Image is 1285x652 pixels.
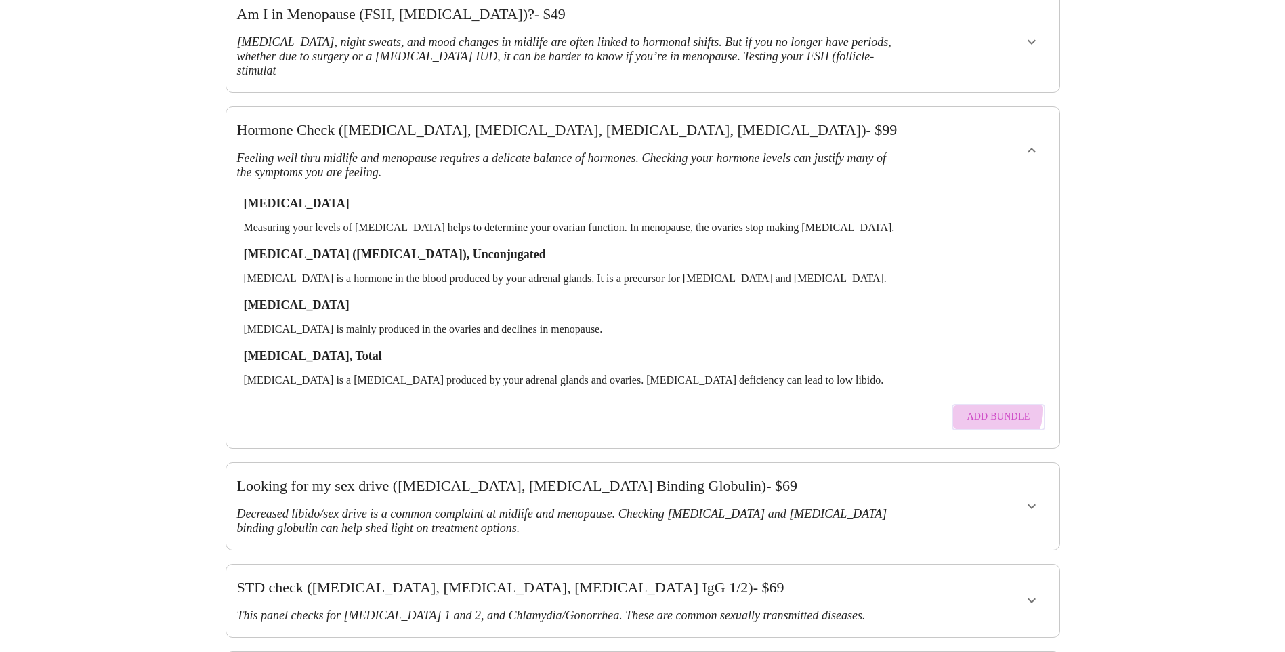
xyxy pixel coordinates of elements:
p: [MEDICAL_DATA] is a [MEDICAL_DATA] produced by your adrenal glands and ovaries. [MEDICAL_DATA] de... [244,374,1042,386]
button: show more [1015,26,1048,58]
button: show more [1015,584,1048,617]
h3: Looking for my sex drive ([MEDICAL_DATA], [MEDICAL_DATA] Binding Globulin) - $ 69 [237,477,901,495]
button: Add Bundle [952,404,1045,430]
p: [MEDICAL_DATA] is a hormone in the blood produced by your adrenal glands. It is a precursor for [... [244,272,1042,285]
h3: [MEDICAL_DATA] ([MEDICAL_DATA]), Unconjugated [244,247,1042,262]
button: show more [1015,490,1048,523]
h3: [MEDICAL_DATA] [244,298,1042,312]
h3: This panel checks for [MEDICAL_DATA] 1 and 2, and Chlamydia/Gonorrhea. These are common sexually ... [237,609,901,623]
h3: Feeling well thru midlife and menopause requires a delicate balance of hormones. Checking your ho... [237,151,901,180]
h3: [MEDICAL_DATA] [244,197,1042,211]
button: show more [1015,134,1048,167]
p: Measuring your levels of [MEDICAL_DATA] helps to determine your ovarian function. In menopause, t... [244,222,1042,234]
h3: Hormone Check ([MEDICAL_DATA], [MEDICAL_DATA], [MEDICAL_DATA], [MEDICAL_DATA]) - $ 99 [237,121,901,139]
p: [MEDICAL_DATA] is mainly produced in the ovaries and declines in menopause. [244,323,1042,335]
h3: Am I in Menopause (FSH, [MEDICAL_DATA])? - $ 49 [237,5,901,23]
h3: [MEDICAL_DATA], night sweats, and mood changes in midlife are often linked to hormonal shifts. Bu... [237,35,901,78]
span: Add Bundle [967,409,1030,426]
h3: STD check ([MEDICAL_DATA], [MEDICAL_DATA], [MEDICAL_DATA] IgG 1/2) - $ 69 [237,579,901,596]
h3: Decreased libido/sex drive is a common complaint at midlife and menopause. Checking [MEDICAL_DATA... [237,507,901,535]
h3: [MEDICAL_DATA], Total [244,349,1042,363]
